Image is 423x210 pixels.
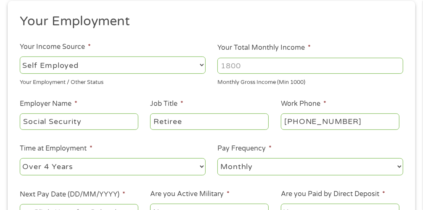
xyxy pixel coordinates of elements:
div: Your Employment / Other Status [20,75,206,87]
input: 1800 [217,58,403,74]
label: Your Total Monthly Income [217,43,311,52]
label: Are you Paid by Direct Deposit [281,190,385,199]
label: Next Pay Date (DD/MM/YYYY) [20,190,125,199]
label: Time at Employment [20,144,93,153]
label: Employer Name [20,100,77,108]
label: Are you Active Military [150,190,230,199]
label: Job Title [150,100,183,108]
label: Work Phone [281,100,326,108]
input: (231) 754-4010 [281,113,399,129]
div: Monthly Gross Income (Min 1000) [217,75,403,87]
input: Cashier [150,113,269,129]
h2: Your Employment [20,13,397,30]
label: Pay Frequency [217,144,272,153]
label: Your Income Source [20,43,91,51]
input: Walmart [20,113,138,129]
